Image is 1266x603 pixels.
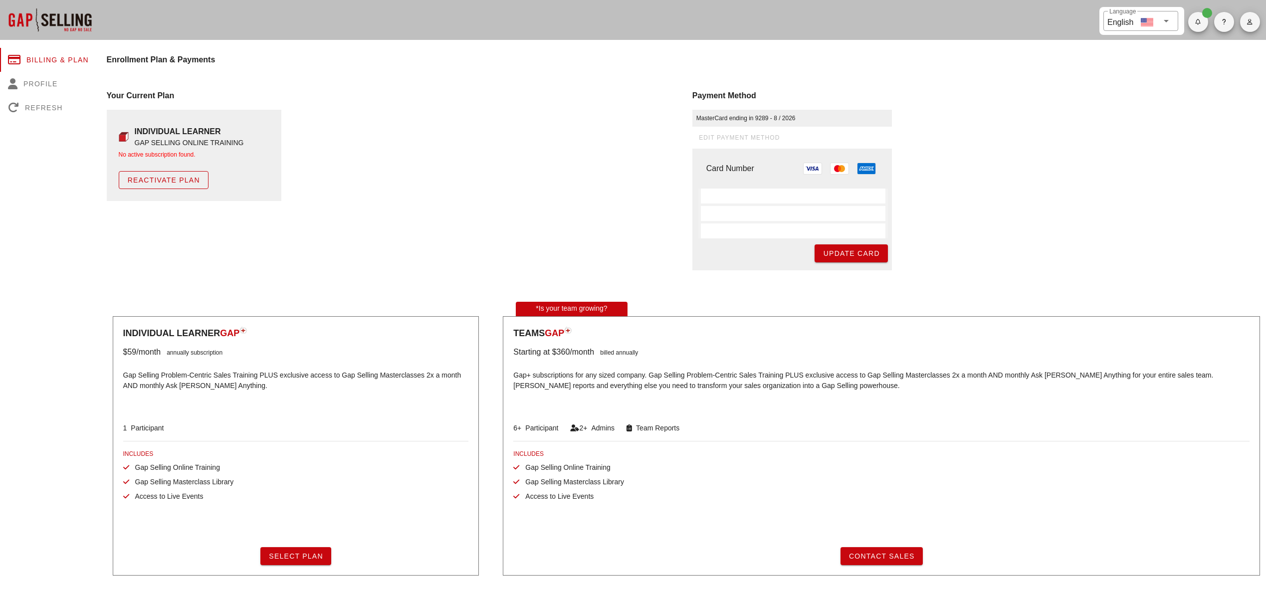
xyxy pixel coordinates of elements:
[702,190,884,202] iframe: Secure card number input frame
[127,424,164,432] span: Participant
[519,478,624,486] span: Gap Selling Masterclass Library
[513,424,521,432] span: 6+
[119,171,209,189] button: Reactivate Plan
[692,110,892,127] div: MasterCard ending in 9289 - 8 / 2026
[123,364,469,409] p: Gap Selling Problem-Centric Sales Training PLUS exclusive access to Gap Selling Masterclasses 2x ...
[129,463,220,471] span: Gap Selling Online Training
[127,176,200,184] span: Reactivate Plan
[220,328,239,338] span: GAP
[161,346,222,358] div: annually subscription
[119,150,269,159] div: No active subscription found.
[513,449,1250,458] div: INCLUDES
[513,346,570,358] div: Starting at $360
[702,225,884,237] iframe: Secure CVC input frame
[841,547,923,565] button: Contact Sales
[815,244,887,262] button: Update Card
[239,327,247,334] img: plan-icon
[513,364,1250,409] p: Gap+ subscriptions for any sized company. Gap Selling Problem-Centric Sales Training PLUS exclusi...
[706,164,754,173] label: Card Number
[857,163,876,175] img: american_express.svg
[516,302,627,316] div: *Is your team growing?
[119,132,129,142] img: question-bullet-actve.png
[107,90,680,102] div: Your Current Plan
[136,346,161,358] div: /month
[123,424,127,432] span: 1
[129,478,234,486] span: Gap Selling Masterclass Library
[594,346,638,358] div: billed annually
[1107,14,1133,28] div: English
[521,424,558,432] span: Participant
[692,90,1266,102] div: Payment Method
[513,327,1250,340] div: Teams
[1202,8,1212,18] span: Badge
[1109,8,1136,15] label: Language
[260,547,331,565] button: Select Plan
[848,552,915,560] span: Contact Sales
[123,449,469,458] div: INCLUDES
[570,346,594,358] div: /month
[135,138,244,148] div: GAP SELLING ONLINE TRAINING
[702,207,884,219] iframe: Secure expiration date input frame
[1103,11,1178,31] div: LanguageEnglish
[564,327,572,334] img: plan-icon
[803,163,822,175] img: visa.svg
[823,249,879,257] span: Update Card
[587,424,615,432] span: Admins
[268,552,323,560] span: Select Plan
[519,463,610,471] span: Gap Selling Online Training
[129,492,204,500] span: Access to Live Events
[123,327,469,340] div: Individual Learner
[123,346,137,358] div: $59
[519,492,594,500] span: Access to Live Events
[135,127,221,136] strong: INDIVIDUAL LEARNER
[545,328,564,338] span: GAP
[632,424,679,432] span: Team Reports
[579,424,587,432] span: 2+
[830,163,849,175] img: master.svg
